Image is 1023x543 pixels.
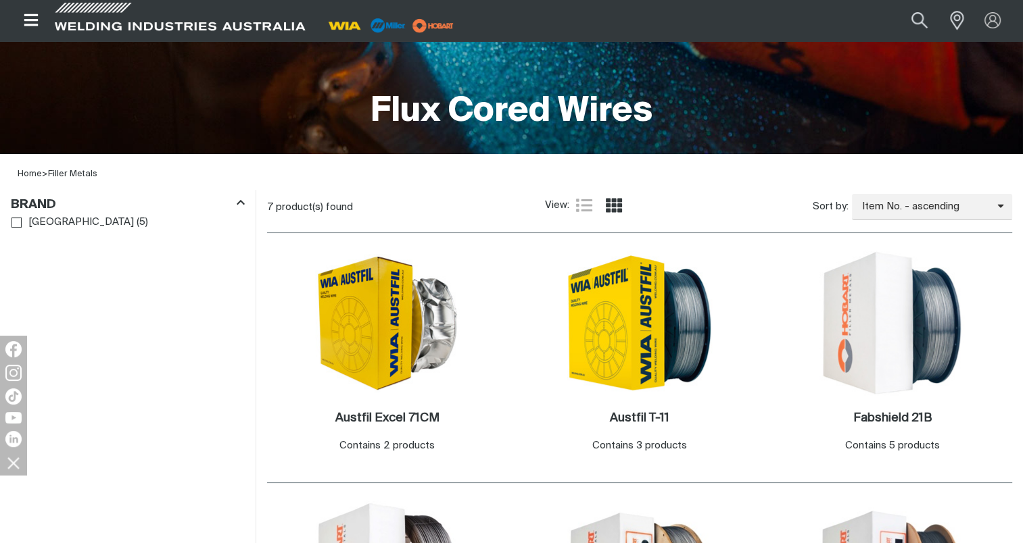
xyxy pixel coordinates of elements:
[408,16,458,36] img: miller
[610,411,669,426] a: Austfil T-11
[853,412,931,424] h2: Fabshield 21B
[137,215,148,230] span: ( 5 )
[11,197,56,213] h3: Brand
[545,198,569,213] span: View:
[610,412,669,424] h2: Austfil T-11
[5,365,22,381] img: Instagram
[592,438,687,454] div: Contains 3 products
[276,202,353,212] span: product(s) found
[5,388,22,405] img: TikTok
[567,251,712,395] img: Austfil T-11
[880,5,943,36] input: Product name or item number...
[408,20,458,30] a: miller
[897,5,943,36] button: Search products
[18,170,42,178] a: Home
[335,412,439,424] h2: Austfil Excel 71CM
[28,215,134,230] span: [GEOGRAPHIC_DATA]
[48,170,97,178] a: Filler Metals
[853,411,931,426] a: Fabshield 21B
[371,90,652,134] h1: Flux Cored Wires
[2,451,25,474] img: hide socials
[11,213,134,232] a: [GEOGRAPHIC_DATA]
[42,170,48,178] span: >
[576,197,592,213] a: List view
[339,438,435,454] div: Contains 2 products
[315,254,460,392] img: Austfil Excel 71CM
[11,213,244,232] ul: Brand
[5,431,22,447] img: LinkedIn
[267,201,544,214] div: 7
[5,341,22,357] img: Facebook
[813,199,849,215] span: Sort by:
[267,190,1012,224] section: Product list controls
[11,190,245,232] aside: Filters
[335,411,439,426] a: Austfil Excel 71CM
[844,438,939,454] div: Contains 5 products
[5,412,22,423] img: YouTube
[819,251,964,395] img: Fabshield 21B
[852,199,997,215] span: Item No. - ascending
[11,195,245,213] div: Brand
